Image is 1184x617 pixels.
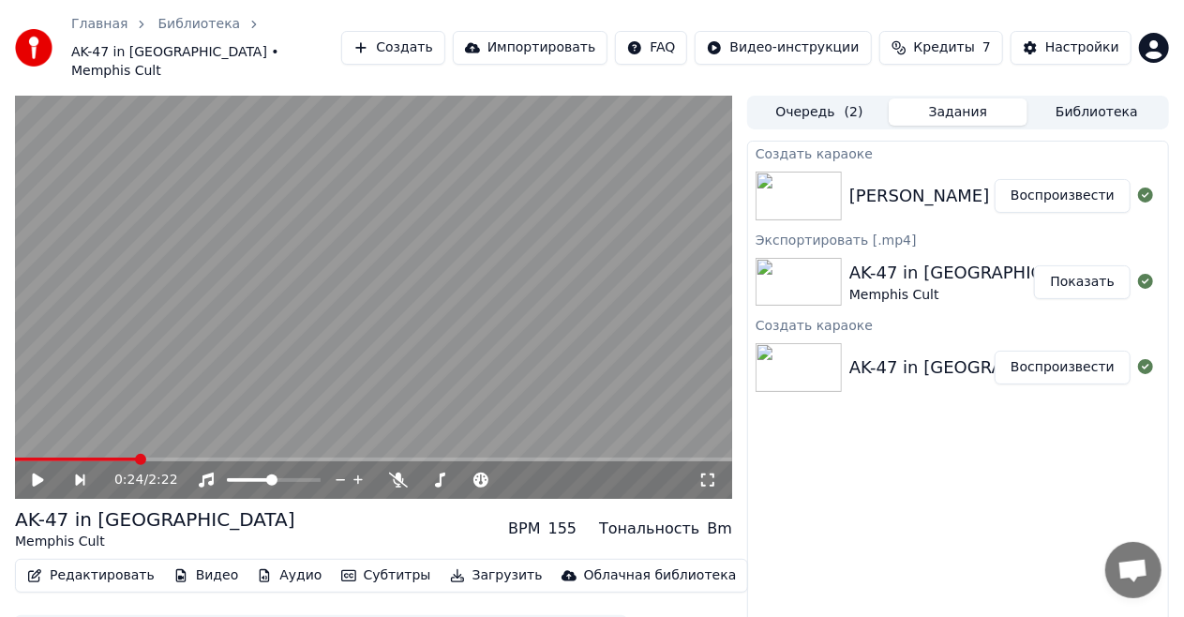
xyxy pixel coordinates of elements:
[166,563,247,589] button: Видео
[599,518,699,540] div: Тональность
[71,15,341,81] nav: breadcrumb
[849,183,990,209] div: [PERSON_NAME]
[442,563,550,589] button: Загрузить
[15,29,52,67] img: youka
[995,351,1131,384] button: Воспроизвести
[707,518,732,540] div: Bm
[748,313,1168,336] div: Создать караоке
[995,179,1131,213] button: Воспроизвести
[20,563,162,589] button: Редактировать
[334,563,439,589] button: Субтитры
[15,533,295,551] div: Memphis Cult
[71,43,341,81] span: AK-47 in [GEOGRAPHIC_DATA] • Memphis Cult
[849,286,1102,305] div: Memphis Cult
[114,471,143,489] span: 0:24
[750,98,889,126] button: Очередь
[1034,265,1131,299] button: Показать
[508,518,540,540] div: BPM
[849,260,1102,286] div: AK-47 in [GEOGRAPHIC_DATA]
[1011,31,1132,65] button: Настройки
[748,142,1168,164] div: Создать караоке
[249,563,329,589] button: Аудио
[15,506,295,533] div: AK-47 in [GEOGRAPHIC_DATA]
[341,31,444,65] button: Создать
[453,31,608,65] button: Импортировать
[695,31,871,65] button: Видео-инструкции
[157,15,240,34] a: Библиотека
[1027,98,1166,126] button: Библиотека
[845,103,863,122] span: ( 2 )
[71,15,127,34] a: Главная
[615,31,687,65] button: FAQ
[584,566,737,585] div: Облачная библиотека
[982,38,991,57] span: 7
[748,228,1168,250] div: Экспортировать [.mp4]
[879,31,1003,65] button: Кредиты7
[114,471,159,489] div: /
[148,471,177,489] span: 2:22
[1045,38,1119,57] div: Настройки
[889,98,1027,126] button: Задания
[548,518,577,540] div: 155
[1105,542,1162,598] a: Открытый чат
[914,38,975,57] span: Кредиты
